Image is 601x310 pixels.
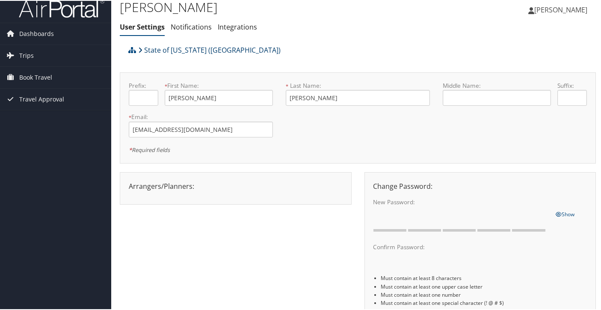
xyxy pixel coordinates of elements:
[381,282,587,290] li: Must contain at least one upper case letter
[171,21,212,31] a: Notifications
[373,197,549,206] label: New Password:
[556,208,574,218] a: Show
[557,80,587,89] label: Suffix:
[129,80,158,89] label: Prefix:
[122,180,349,191] div: Arrangers/Planners:
[120,21,165,31] a: User Settings
[443,80,551,89] label: Middle Name:
[556,210,574,217] span: Show
[218,21,257,31] a: Integrations
[367,180,594,191] div: Change Password:
[19,22,54,44] span: Dashboards
[129,145,170,153] em: Required fields
[19,66,52,87] span: Book Travel
[534,4,587,14] span: [PERSON_NAME]
[373,242,549,250] label: Confirm Password:
[138,41,281,58] a: State of [US_STATE] ([GEOGRAPHIC_DATA])
[381,273,587,281] li: Must contain at least 8 characters
[19,44,34,66] span: Trips
[19,88,64,109] span: Travel Approval
[165,80,273,89] label: First Name:
[381,298,587,306] li: Must contain at least one special character (! @ # $)
[286,80,430,89] label: Last Name:
[129,112,273,120] label: Email:
[381,290,587,298] li: Must contain at least one number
